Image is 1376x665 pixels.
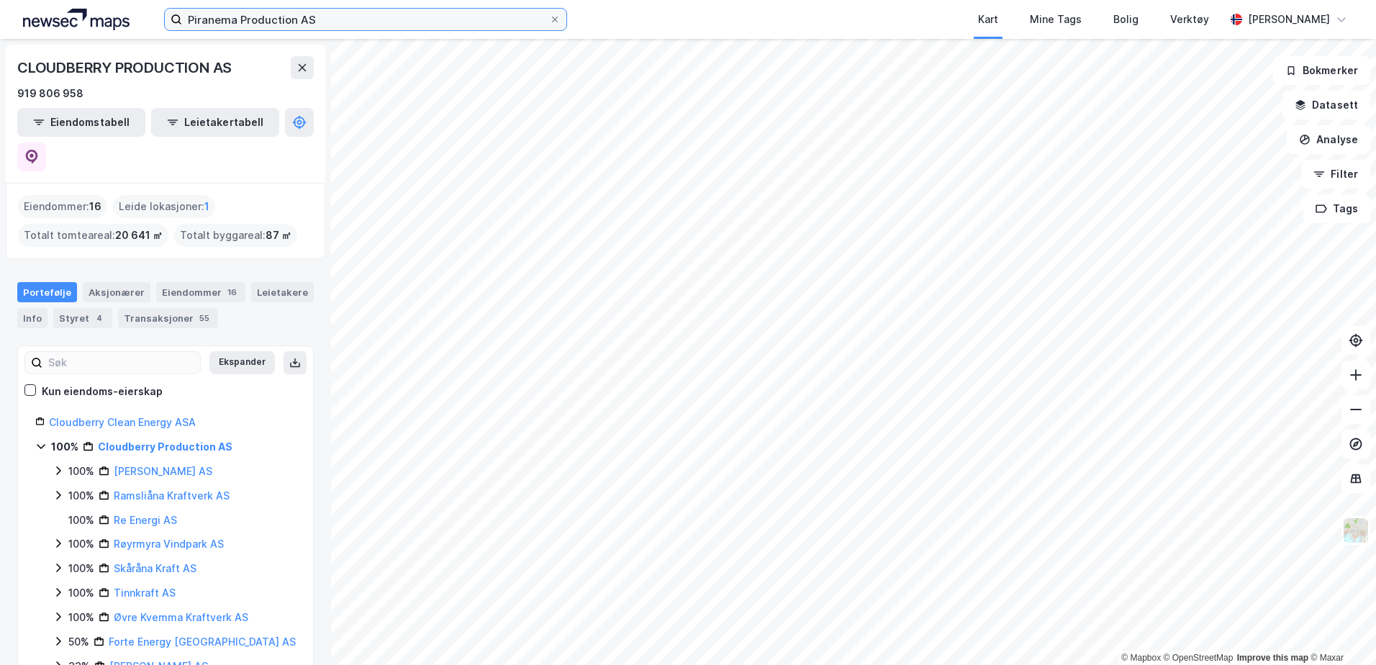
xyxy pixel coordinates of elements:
input: Søk på adresse, matrikkel, gårdeiere, leietakere eller personer [182,9,549,30]
a: [PERSON_NAME] AS [114,465,212,477]
div: Transaksjoner [118,308,218,328]
div: 919 806 958 [17,85,83,102]
div: 55 [196,311,212,325]
button: Ekspander [209,351,275,374]
div: Leietakere [251,282,314,302]
div: 16 [225,285,240,299]
img: logo.a4113a55bc3d86da70a041830d287a7e.svg [23,9,130,30]
div: 50% [68,633,89,651]
a: Cloudberry Production AS [98,440,232,453]
div: Kart [978,11,998,28]
div: CLOUDBERRY PRODUCTION AS [17,56,235,79]
span: 16 [89,198,101,215]
span: 1 [204,198,209,215]
button: Eiendomstabell [17,108,145,137]
div: 100% [68,512,94,529]
div: 4 [92,311,107,325]
a: Ramsliåna Kraftverk AS [114,489,230,502]
div: Totalt byggareal : [174,224,297,247]
div: 100% [68,463,94,480]
a: Mapbox [1121,653,1161,663]
div: Info [17,308,47,328]
button: Leietakertabell [151,108,279,137]
span: 20 641 ㎡ [115,227,163,244]
button: Filter [1301,160,1370,189]
div: Aksjonærer [83,282,150,302]
div: Leide lokasjoner : [113,195,215,218]
div: [PERSON_NAME] [1248,11,1330,28]
div: 100% [68,487,94,505]
img: Z [1342,517,1370,544]
div: Styret [53,308,112,328]
div: 100% [68,560,94,577]
button: Bokmerker [1273,56,1370,85]
div: 100% [51,438,78,456]
a: Tinnkraft AS [114,587,176,599]
a: Re Energi AS [114,514,177,526]
a: Cloudberry Clean Energy ASA [49,416,196,428]
a: Skåråna Kraft AS [114,562,196,574]
button: Datasett [1282,91,1370,119]
div: 100% [68,535,94,553]
div: Kun eiendoms-eierskap [42,383,163,400]
span: 87 ㎡ [266,227,291,244]
a: Improve this map [1237,653,1308,663]
a: Forte Energy [GEOGRAPHIC_DATA] AS [109,635,296,648]
div: 100% [68,584,94,602]
div: Bolig [1113,11,1139,28]
button: Tags [1303,194,1370,223]
div: Eiendommer : [18,195,107,218]
div: Portefølje [17,282,77,302]
div: Mine Tags [1030,11,1082,28]
iframe: Chat Widget [1304,596,1376,665]
div: 100% [68,609,94,626]
a: OpenStreetMap [1164,653,1234,663]
div: Totalt tomteareal : [18,224,168,247]
div: Verktøy [1170,11,1209,28]
button: Analyse [1287,125,1370,154]
input: Søk [42,352,200,374]
a: Røyrmyra Vindpark AS [114,538,224,550]
div: Eiendommer [156,282,245,302]
a: Øvre Kvemma Kraftverk AS [114,611,248,623]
